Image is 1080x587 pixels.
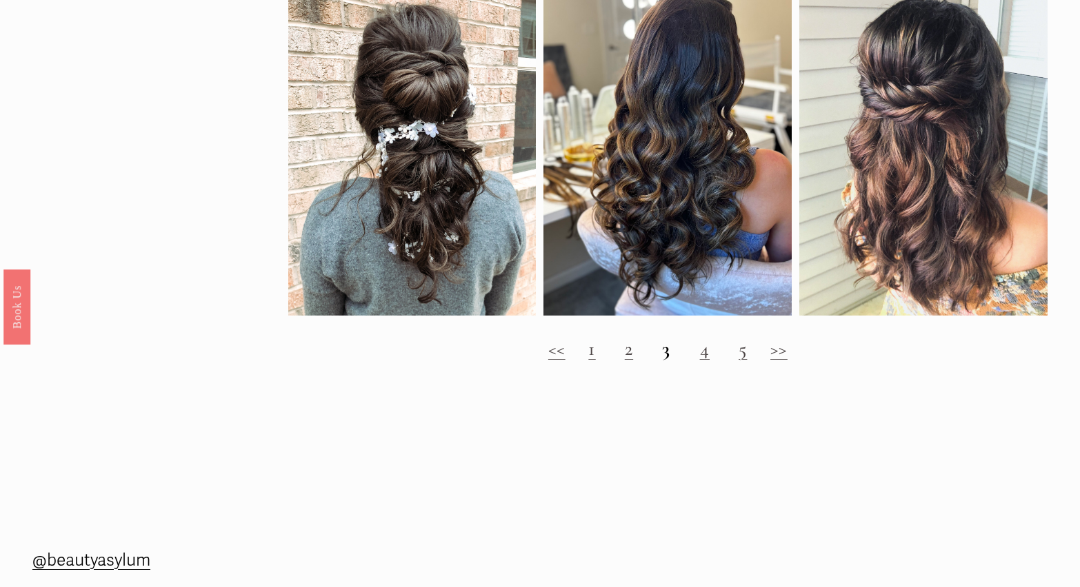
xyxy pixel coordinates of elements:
a: 4 [700,337,710,360]
a: >> [770,337,788,360]
a: 1 [588,337,595,360]
a: << [548,337,566,360]
a: 5 [739,337,747,360]
a: Book Us [3,269,30,344]
a: 2 [625,337,633,360]
strong: 3 [662,337,670,360]
a: @beautyasylum [32,545,150,575]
